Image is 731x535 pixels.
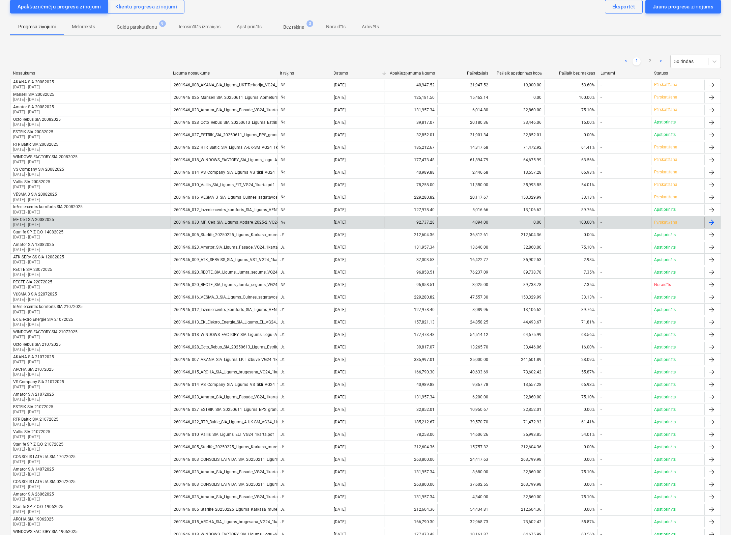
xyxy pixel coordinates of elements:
div: 229,280.82 [384,192,437,203]
div: 212,604.36 [491,504,544,515]
div: Nē [277,204,331,215]
div: RECTE SIA 23072025 [13,267,52,272]
p: [DATE] - [DATE] [13,184,50,190]
div: 40,989.88 [384,167,437,178]
div: Līguma nosaukums [173,71,274,76]
div: - [601,120,602,125]
p: Bez rēķina [283,24,304,31]
div: 35,902.53 [491,254,544,265]
div: Nē [277,179,331,190]
div: 125,181.50 [384,92,437,103]
span: 16.00% [581,120,595,125]
div: Jā [277,292,331,303]
div: 2601946_020_RECTE_SIA_Ligums_Jumta_segums_VG24_1karta.pdf [174,282,298,287]
div: 32,852.01 [384,130,437,140]
div: 14,606.26 [437,429,491,440]
p: Apstiprināts [654,232,676,238]
div: Jā [277,267,331,278]
p: [DATE] - [DATE] [13,97,54,103]
div: [DATE] [334,232,346,237]
div: 44,493.67 [491,317,544,328]
div: 2601946_012_Inzeniercentrs_komforts_SIA_Ligums_VENT_VG24_1karta.pdf [174,207,312,212]
div: 37,003.53 [384,254,437,265]
div: Jā [277,491,331,502]
div: 212,604.36 [384,229,437,240]
div: 263,800.00 [384,479,437,490]
div: 2601946_023_Amator_SIA_Ligums_Fasade_VG24_1karta.pdf [174,108,285,112]
span: 53.60% [581,83,595,87]
div: 92,737.28 [384,217,437,228]
div: 212,604.36 [384,504,437,515]
p: Pārskatīšana [654,107,677,113]
p: Apstiprināts [654,119,676,125]
div: Jā [277,317,331,328]
div: 78,258.00 [384,179,437,190]
p: Apstiprināts [654,270,676,275]
div: 33,446.06 [491,117,544,128]
p: Apstiprināts [654,245,676,250]
div: 20,117.67 [437,192,491,203]
div: 96,858.51 [384,267,437,278]
div: 16,422.77 [437,254,491,265]
p: Apstiprināts [654,257,676,263]
div: 166,790.30 [384,516,437,527]
div: 13,557.28 [491,167,544,178]
div: [DATE] [334,95,346,100]
div: 2,446.68 [437,167,491,178]
div: Ir rēķins [280,71,328,76]
div: AKANA SIA 20082025 [13,80,54,84]
a: Page 2 [646,57,654,65]
div: 6,014.80 [437,105,491,115]
div: 2601946_030_MF_Celt_SIA_Ligums_Apdare_2025-2_VG24_1karta.pdf [174,220,300,225]
div: 5,016.66 [437,204,491,215]
div: 131,957.34 [384,242,437,253]
div: 212,604.36 [384,442,437,452]
div: Jā [277,354,331,365]
div: 263,799.98 [491,454,544,465]
div: 335,997.01 [384,354,437,365]
div: 263,800.00 [384,454,437,465]
span: 7.35% [584,282,595,287]
div: [DATE] [334,120,346,125]
div: Jā [277,379,331,390]
div: Jā [277,417,331,427]
span: 75.10% [581,108,595,112]
div: Jā [277,342,331,353]
div: 2601946_008_AKANA_SIA_Ligums_UKT-Teritorija_VG24_1karta (1).pdf [174,83,302,87]
div: WINDOWS FACTORY SIA 20082025 [13,154,78,159]
div: 32,852.01 [491,404,544,415]
div: 9,867.78 [437,379,491,390]
div: MF Celt SIA 20082025 [13,217,54,222]
p: Pārskatīšana [654,220,677,225]
span: 75.10% [581,245,595,250]
div: Jā [277,516,331,527]
div: 263,799.98 [491,479,544,490]
div: 32,860.00 [491,392,544,402]
div: 8,089.96 [437,304,491,315]
div: 15,462.14 [437,92,491,103]
div: - [601,145,602,150]
div: 61,894.79 [437,154,491,165]
div: Vallis SIA 20082025 [13,179,50,184]
div: Pašlaik apstiprināts kopā [494,71,542,76]
p: [DATE] - [DATE] [13,272,52,278]
div: 71,472.92 [491,142,544,153]
div: 73,602.42 [491,516,544,527]
div: 2601946_014_VS_Company_SIA_Ligums_VS_tikli_VG24_1karta.pdf [174,170,295,175]
a: Previous page [622,57,630,65]
div: [DATE] [334,158,346,162]
div: 35,993.85 [491,179,544,190]
div: 153,329.99 [491,292,544,303]
div: 177,473.48 [384,329,437,340]
div: Nē [277,142,331,153]
p: Noraidīts [326,23,346,30]
div: Nē [277,154,331,165]
div: [DATE] [334,170,346,175]
div: 2601946_023_Amator_SIA_Ligums_Fasade_VG24_1karta.pdf [174,245,285,250]
div: - [601,95,602,100]
div: [DATE] [334,195,346,200]
div: 78,258.00 [384,429,437,440]
div: 40,989.88 [384,379,437,390]
div: 0.00 [491,92,544,103]
div: [DATE] [334,295,346,300]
